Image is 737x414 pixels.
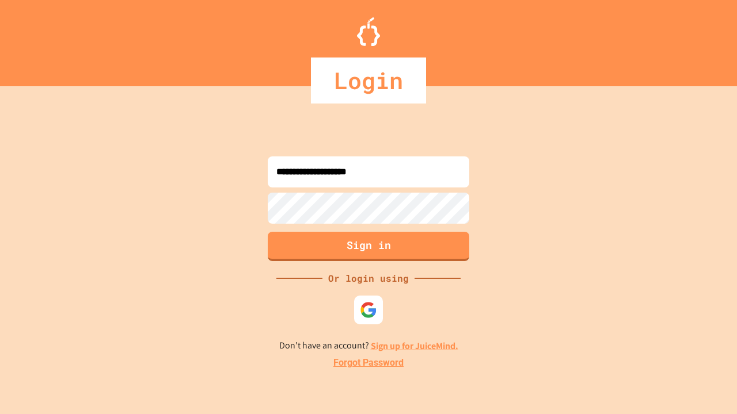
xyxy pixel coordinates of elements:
a: Forgot Password [333,356,404,370]
p: Don't have an account? [279,339,458,353]
a: Sign up for JuiceMind. [371,340,458,352]
iframe: chat widget [689,368,725,402]
img: google-icon.svg [360,301,377,319]
img: Logo.svg [357,17,380,46]
iframe: chat widget [641,318,725,367]
button: Sign in [268,232,469,261]
div: Or login using [322,271,415,285]
div: Login [311,57,426,103]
